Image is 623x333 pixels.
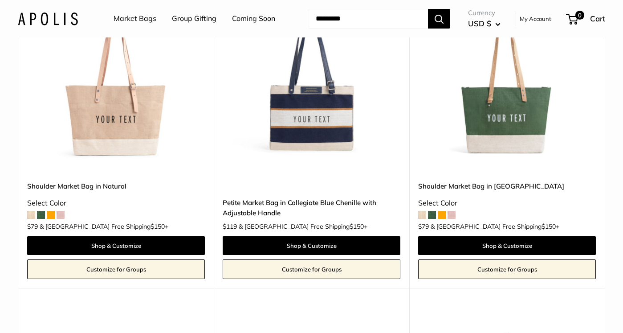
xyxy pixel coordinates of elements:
a: Shop & Customize [418,236,596,255]
span: $150 [151,222,165,230]
a: My Account [520,13,551,24]
span: $79 [27,222,38,230]
span: USD $ [468,19,491,28]
span: & [GEOGRAPHIC_DATA] Free Shipping + [431,223,559,230]
a: Customize for Groups [27,259,205,279]
a: Market Bags [114,12,156,25]
span: Cart [590,14,605,23]
a: Coming Soon [232,12,275,25]
a: Group Gifting [172,12,216,25]
span: $119 [223,222,237,230]
a: Customize for Groups [418,259,596,279]
span: & [GEOGRAPHIC_DATA] Free Shipping + [40,223,168,230]
a: Shoulder Market Bag in Natural [27,181,205,191]
button: USD $ [468,16,501,31]
span: $150 [542,222,556,230]
span: & [GEOGRAPHIC_DATA] Free Shipping + [239,223,367,230]
a: Shoulder Market Bag in [GEOGRAPHIC_DATA] [418,181,596,191]
div: Select Color [418,197,596,210]
a: Shop & Customize [223,236,400,255]
a: Customize for Groups [223,259,400,279]
a: Petite Market Bag in Collegiate Blue Chenille with Adjustable Handle [223,197,400,218]
span: $150 [350,222,364,230]
input: Search... [309,9,428,29]
button: Search [428,9,450,29]
img: Apolis [18,12,78,25]
span: 0 [575,11,584,20]
div: Select Color [27,197,205,210]
a: 0 Cart [567,12,605,26]
span: Currency [468,7,501,19]
span: $79 [418,222,429,230]
a: Shop & Customize [27,236,205,255]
